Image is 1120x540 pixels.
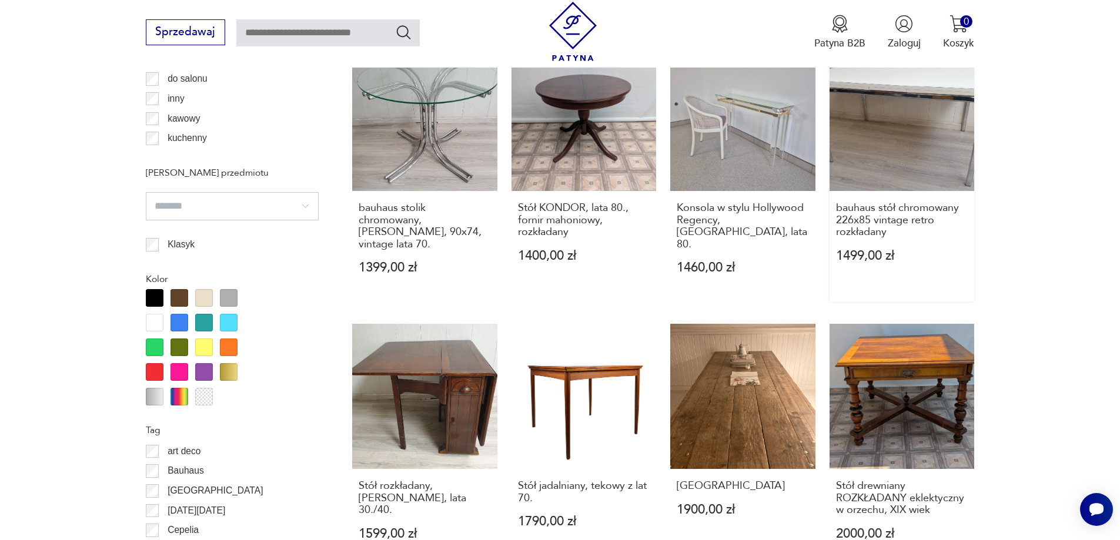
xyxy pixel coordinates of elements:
p: Bauhaus [168,463,204,478]
p: do salonu [168,71,208,86]
p: art deco [168,444,200,459]
h3: Stół drewniany ROZKŁADANY eklektyczny w orzechu, XIX wiek [836,480,968,516]
p: 1900,00 zł [677,504,809,516]
p: [GEOGRAPHIC_DATA] [168,483,263,498]
p: 1599,00 zł [359,528,491,540]
button: Sprzedawaj [146,19,225,45]
h3: bauhaus stolik chromowany, [PERSON_NAME], 90x74, vintage lata 70. [359,202,491,250]
img: Ikona medalu [831,15,849,33]
p: Patyna B2B [814,36,865,50]
img: Ikonka użytkownika [895,15,913,33]
p: kawowy [168,111,200,126]
p: Zaloguj [888,36,921,50]
iframe: Smartsupp widget button [1080,493,1113,526]
p: 1460,00 zł [677,261,809,274]
p: Koszyk [943,36,974,50]
div: 0 [960,15,972,28]
a: Konsola w stylu Hollywood Regency, Włochy, lata 80.Konsola w stylu Hollywood Regency, [GEOGRAPHIC... [670,46,815,301]
button: Zaloguj [888,15,921,50]
p: [DATE][DATE] [168,503,225,518]
p: Kolor [146,271,319,287]
button: 0Koszyk [943,15,974,50]
p: Cepelia [168,522,199,538]
a: Sprzedawaj [146,28,225,38]
p: [PERSON_NAME] przedmiotu [146,165,319,180]
h3: [GEOGRAPHIC_DATA] [677,480,809,492]
img: Ikona koszyka [950,15,968,33]
p: 1499,00 zł [836,250,968,262]
p: 1400,00 zł [518,250,650,262]
h3: Stół jadalniany, tekowy z lat 70. [518,480,650,504]
p: 1399,00 zł [359,261,491,274]
a: Ikona medaluPatyna B2B [814,15,865,50]
p: kuchenny [168,130,207,146]
img: Patyna - sklep z meblami i dekoracjami vintage [543,2,603,61]
a: bauhaus stolik chromowany, dymione szkło, 90x74, vintage lata 70.bauhaus stolik chromowany, [PERS... [352,46,497,301]
p: Tag [146,422,319,438]
p: Klasyk [168,237,195,252]
p: inny [168,91,185,106]
button: Patyna B2B [814,15,865,50]
button: Szukaj [395,24,412,41]
h3: Stół rozkładany, [PERSON_NAME], lata 30./40. [359,480,491,516]
h3: Konsola w stylu Hollywood Regency, [GEOGRAPHIC_DATA], lata 80. [677,202,809,250]
h3: bauhaus stół chromowany 226x85 vintage retro rozkładany [836,202,968,238]
p: 2000,00 zł [836,528,968,540]
p: 1790,00 zł [518,515,650,528]
a: bauhaus stół chromowany 226x85 vintage retro rozkładanybauhaus stół chromowany 226x85 vintage ret... [830,46,975,301]
h3: Stół KONDOR, lata 80., fornir mahoniowy, rozkładany [518,202,650,238]
a: Stół KONDOR, lata 80., fornir mahoniowy, rozkładanyStół KONDOR, lata 80., fornir mahoniowy, rozkł... [511,46,657,301]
